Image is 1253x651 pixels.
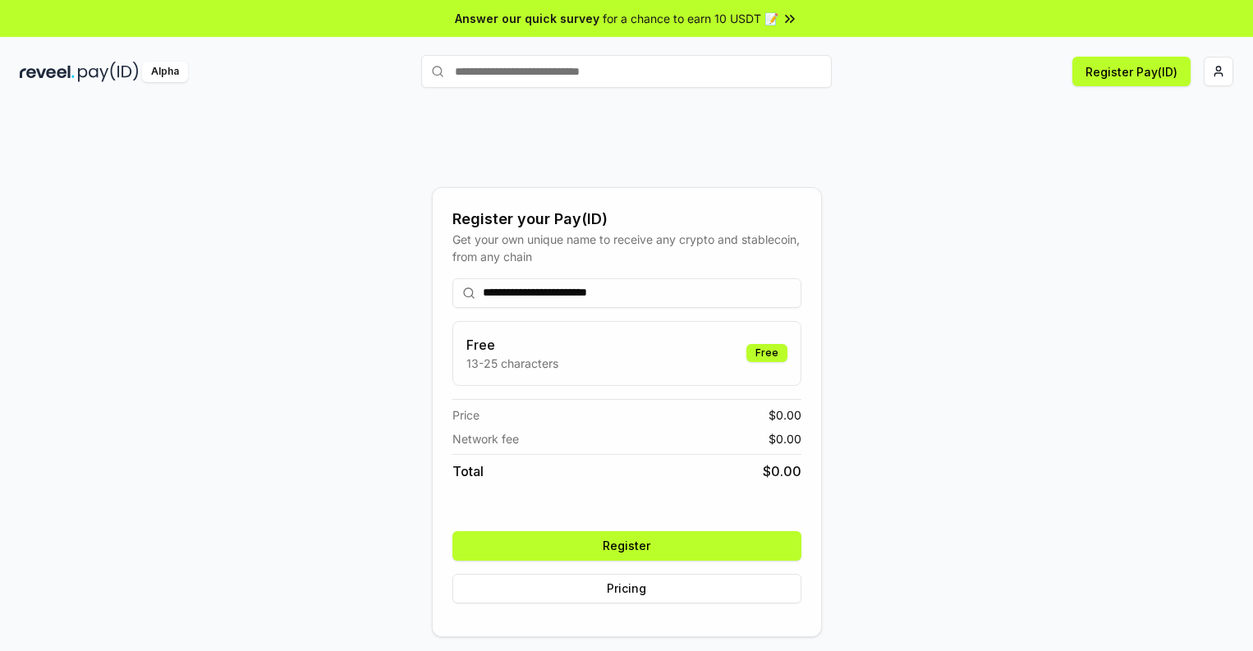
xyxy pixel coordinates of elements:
[769,406,801,424] span: $ 0.00
[763,461,801,481] span: $ 0.00
[603,10,778,27] span: for a chance to earn 10 USDT 📝
[452,406,480,424] span: Price
[452,208,801,231] div: Register your Pay(ID)
[455,10,599,27] span: Answer our quick survey
[452,231,801,265] div: Get your own unique name to receive any crypto and stablecoin, from any chain
[466,335,558,355] h3: Free
[452,531,801,561] button: Register
[452,574,801,603] button: Pricing
[1072,57,1191,86] button: Register Pay(ID)
[452,430,519,447] span: Network fee
[20,62,75,82] img: reveel_dark
[452,461,484,481] span: Total
[746,344,787,362] div: Free
[769,430,801,447] span: $ 0.00
[78,62,139,82] img: pay_id
[142,62,188,82] div: Alpha
[466,355,558,372] p: 13-25 characters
